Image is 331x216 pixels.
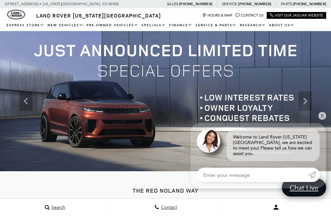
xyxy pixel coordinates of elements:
[179,2,212,6] a: [PHONE_NUMBER]
[50,205,65,210] span: Search
[202,13,232,18] a: Hours & Map
[293,2,326,6] a: [PHONE_NUMBER]
[5,20,46,31] a: EXPRESS STORE
[36,12,161,19] span: Land Rover [US_STATE][GEOGRAPHIC_DATA]
[197,168,308,182] input: Enter your message
[197,129,220,153] img: Agent profile photo
[159,205,177,210] span: Contact
[7,10,25,19] a: land-rover
[308,168,320,182] a: Submit
[5,2,119,6] a: [STREET_ADDRESS] • [US_STATE][GEOGRAPHIC_DATA], CO 80905
[46,20,85,31] a: New Vehicles
[32,12,165,19] a: Land Rover [US_STATE][GEOGRAPHIC_DATA]
[221,199,331,215] button: user-profile-menu
[270,13,323,18] a: Visit Our Jaguar Website
[267,20,296,31] a: About Us
[227,129,320,161] div: Welcome to Land Rover [US_STATE][GEOGRAPHIC_DATA], we are excited to meet you! Please tell us how...
[140,20,167,31] a: Specials
[85,20,140,31] a: Pre-Owned Vehicles
[7,10,25,19] img: Land Rover
[236,13,263,18] a: Contact Us
[167,20,194,31] a: Finance
[5,187,326,194] h2: The Red Noland Way
[194,20,238,31] a: Service & Parts
[238,20,267,31] a: Research
[5,20,326,31] nav: Main Navigation
[238,2,271,6] a: [PHONE_NUMBER]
